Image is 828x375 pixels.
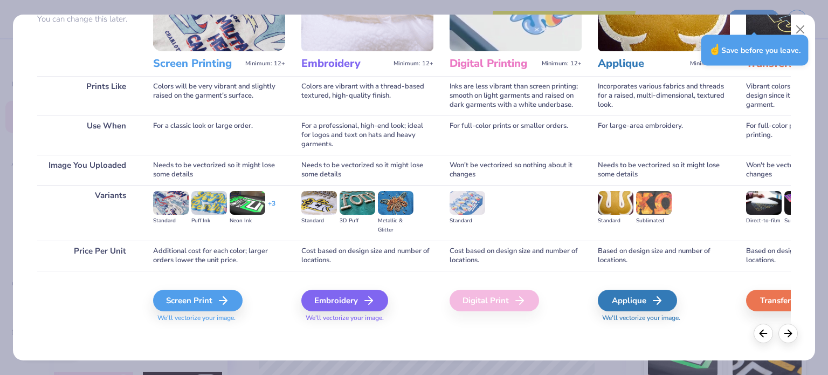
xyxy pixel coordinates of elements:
[153,216,189,226] div: Standard
[690,60,730,67] span: Minimum: 12+
[450,191,485,215] img: Standard
[450,76,582,115] div: Inks are less vibrant than screen printing; smooth on light garments and raised on dark garments ...
[37,15,137,24] p: You can change this later.
[701,35,808,65] div: Save before you leave.
[301,155,433,185] div: Needs to be vectorized so it might lose some details
[153,241,285,271] div: Additional cost for each color; larger orders lower the unit price.
[37,76,137,115] div: Prints Like
[340,216,375,226] div: 3D Puff
[153,155,285,185] div: Needs to be vectorized so it might lose some details
[598,76,730,115] div: Incorporates various fabrics and threads for a raised, multi-dimensional, textured look.
[598,57,686,71] h3: Applique
[301,216,337,226] div: Standard
[301,313,433,323] span: We'll vectorize your image.
[230,216,265,226] div: Neon Ink
[191,216,227,226] div: Puff Ink
[450,241,582,271] div: Cost based on design size and number of locations.
[790,19,811,40] button: Close
[450,155,582,185] div: Won't be vectorized so nothing about it changes
[153,290,243,311] div: Screen Print
[598,290,677,311] div: Applique
[394,60,433,67] span: Minimum: 12+
[153,191,189,215] img: Standard
[301,115,433,155] div: For a professional, high-end look; ideal for logos and text on hats and heavy garments.
[340,191,375,215] img: 3D Puff
[301,57,389,71] h3: Embroidery
[746,191,782,215] img: Direct-to-film
[191,191,227,215] img: Puff Ink
[450,216,485,226] div: Standard
[301,290,388,311] div: Embroidery
[153,115,285,155] div: For a classic look or large order.
[784,191,820,215] img: Supacolor
[746,216,782,226] div: Direct-to-film
[378,216,413,235] div: Metallic & Glitter
[301,191,337,215] img: Standard
[245,60,285,67] span: Minimum: 12+
[450,57,537,71] h3: Digital Printing
[450,290,539,311] div: Digital Print
[153,313,285,323] span: We'll vectorize your image.
[598,216,633,226] div: Standard
[153,57,241,71] h3: Screen Printing
[708,43,721,57] span: ☝️
[450,115,582,155] div: For full-color prints or smaller orders.
[784,216,820,226] div: Supacolor
[301,241,433,271] div: Cost based on design size and number of locations.
[37,155,137,185] div: Image You Uploaded
[598,155,730,185] div: Needs to be vectorized so it might lose some details
[598,191,633,215] img: Standard
[636,216,672,226] div: Sublimated
[37,185,137,241] div: Variants
[37,115,137,155] div: Use When
[636,191,672,215] img: Sublimated
[378,191,413,215] img: Metallic & Glitter
[37,241,137,271] div: Price Per Unit
[230,191,265,215] img: Neon Ink
[301,76,433,115] div: Colors are vibrant with a thread-based textured, high-quality finish.
[746,290,825,311] div: Transfers
[598,313,730,323] span: We'll vectorize your image.
[268,199,275,217] div: + 3
[153,76,285,115] div: Colors will be very vibrant and slightly raised on the garment's surface.
[598,115,730,155] div: For large-area embroidery.
[542,60,582,67] span: Minimum: 12+
[598,241,730,271] div: Based on design size and number of locations.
